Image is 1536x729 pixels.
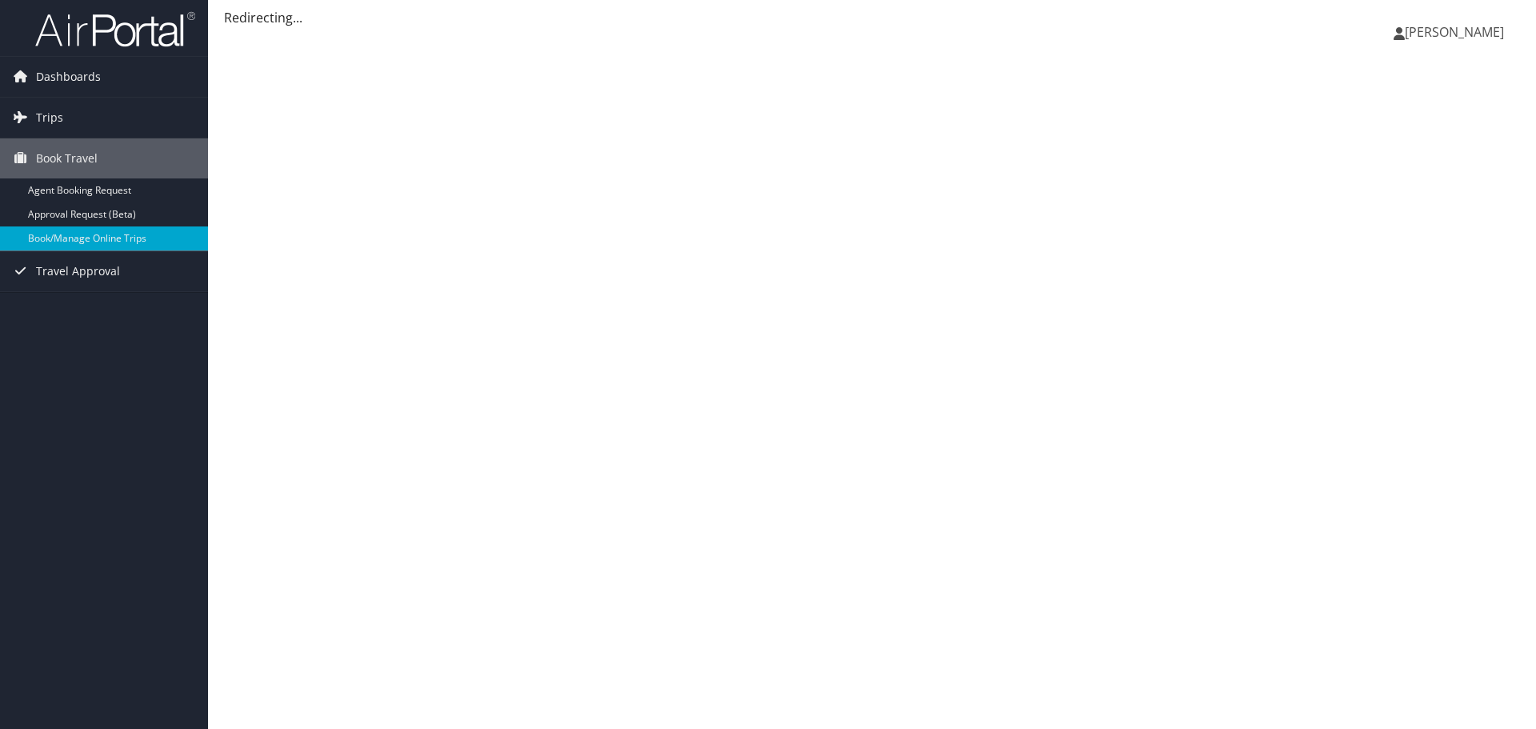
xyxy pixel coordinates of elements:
[1405,23,1504,41] span: [PERSON_NAME]
[36,251,120,291] span: Travel Approval
[36,57,101,97] span: Dashboards
[36,138,98,178] span: Book Travel
[35,10,195,48] img: airportal-logo.png
[224,8,1520,27] div: Redirecting...
[1394,8,1520,56] a: [PERSON_NAME]
[36,98,63,138] span: Trips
